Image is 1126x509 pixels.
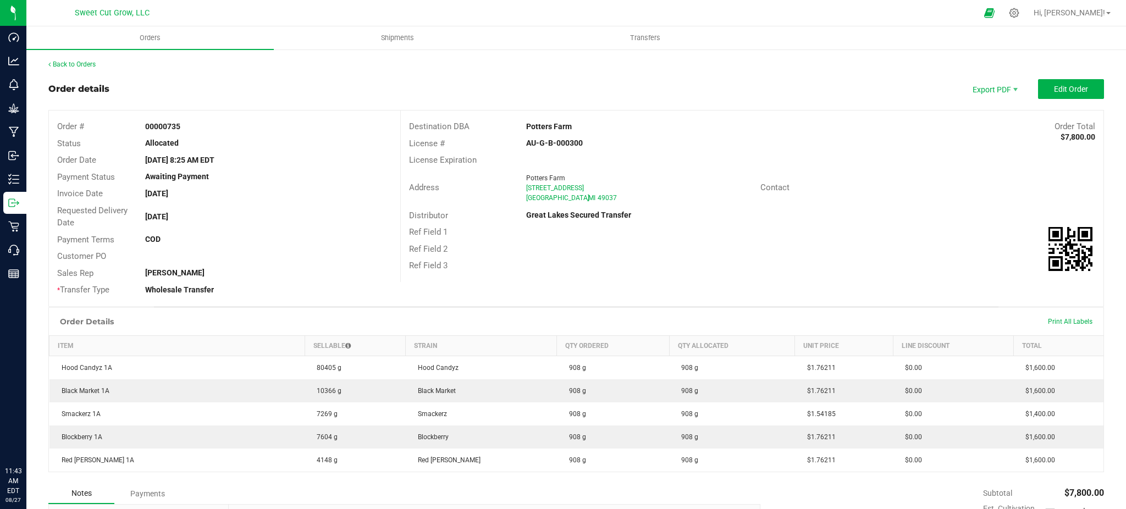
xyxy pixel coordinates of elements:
span: $1,600.00 [1020,456,1055,464]
span: $1.76211 [802,433,836,441]
span: Transfers [615,33,675,43]
span: Status [57,139,81,148]
span: $7,800.00 [1064,488,1104,498]
span: 908 g [564,410,586,418]
button: Edit Order [1038,79,1104,99]
inline-svg: Dashboard [8,32,19,43]
p: 11:43 AM EDT [5,466,21,496]
span: Ref Field 2 [409,244,448,254]
span: 908 g [676,456,698,464]
span: $0.00 [899,433,922,441]
strong: Wholesale Transfer [145,285,214,294]
inline-svg: Inventory [8,174,19,185]
li: Export PDF [961,79,1027,99]
span: 908 g [564,433,586,441]
span: Red [PERSON_NAME] 1A [56,456,134,464]
strong: Awaiting Payment [145,172,209,181]
span: MI [588,194,595,202]
span: 908 g [676,410,698,418]
span: Black Market [412,387,456,395]
span: $1,600.00 [1020,433,1055,441]
span: Order # [57,121,84,131]
span: Edit Order [1054,85,1088,93]
span: 7269 g [311,410,338,418]
span: Payment Terms [57,235,114,245]
div: Order details [48,82,109,96]
inline-svg: Manufacturing [8,126,19,137]
th: Qty Allocated [669,335,795,356]
strong: Allocated [145,139,179,147]
iframe: Resource center unread badge [32,419,46,433]
span: Ref Field 1 [409,227,448,237]
th: Qty Ordered [557,335,669,356]
h1: Order Details [60,317,114,326]
span: Sales Rep [57,268,93,278]
span: $1,600.00 [1020,364,1055,372]
strong: AU-G-B-000300 [526,139,583,147]
th: Unit Price [795,335,893,356]
span: $1.76211 [802,387,836,395]
a: Orders [26,26,274,49]
span: License # [409,139,445,148]
th: Line Discount [893,335,1013,356]
span: Blockberry [412,433,449,441]
inline-svg: Retail [8,221,19,232]
span: $1,600.00 [1020,387,1055,395]
span: 7604 g [311,433,338,441]
span: 908 g [676,433,698,441]
span: $0.00 [899,364,922,372]
th: Strain [406,335,557,356]
span: 10366 g [311,387,341,395]
a: Transfers [521,26,769,49]
span: $1.76211 [802,364,836,372]
span: $0.00 [899,410,922,418]
span: $0.00 [899,387,922,395]
strong: [DATE] 8:25 AM EDT [145,156,214,164]
span: Red [PERSON_NAME] [412,456,481,464]
img: Scan me! [1048,227,1092,271]
span: [STREET_ADDRESS] [526,184,584,192]
span: $1.54185 [802,410,836,418]
span: , [587,194,588,202]
a: Back to Orders [48,60,96,68]
strong: 00000735 [145,122,180,131]
span: Hood Candyz 1A [56,364,112,372]
span: Distributor [409,211,448,220]
strong: Great Lakes Secured Transfer [526,211,631,219]
span: Hi, [PERSON_NAME]! [1034,8,1105,17]
div: Notes [48,483,114,504]
span: Shipments [366,33,429,43]
inline-svg: Call Center [8,245,19,256]
span: Print All Labels [1048,318,1092,325]
span: Customer PO [57,251,106,261]
span: 908 g [564,387,586,395]
span: 4148 g [311,456,338,464]
strong: COD [145,235,161,244]
span: Ref Field 3 [409,261,448,270]
span: 908 g [676,387,698,395]
span: Destination DBA [409,121,470,131]
strong: Potters Farm [526,122,572,131]
a: Shipments [274,26,521,49]
span: Black Market 1A [56,387,109,395]
span: Orders [125,33,175,43]
strong: [PERSON_NAME] [145,268,205,277]
th: Total [1013,335,1103,356]
strong: [DATE] [145,212,168,221]
inline-svg: Inbound [8,150,19,161]
span: Address [409,182,439,192]
strong: $7,800.00 [1061,132,1095,141]
div: Payments [114,484,180,504]
span: $1,400.00 [1020,410,1055,418]
span: Contact [760,182,790,192]
span: Order Total [1055,121,1095,131]
span: Transfer Type [57,285,109,295]
span: [GEOGRAPHIC_DATA] [526,194,589,202]
span: 908 g [564,456,586,464]
span: $1.76211 [802,456,836,464]
span: Potters Farm [526,174,565,182]
span: Hood Candyz [412,364,459,372]
span: Smackerz [412,410,447,418]
th: Sellable [305,335,406,356]
span: 49037 [598,194,617,202]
